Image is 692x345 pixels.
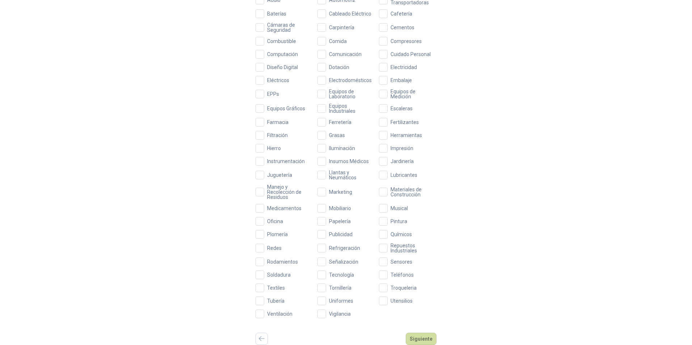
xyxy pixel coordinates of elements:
span: Redes [264,246,284,251]
span: Vigilancia [326,311,354,316]
span: Baterías [264,11,289,16]
span: Ventilación [264,311,295,316]
span: Equipos de Laboratorio [326,89,375,99]
span: Tornillería [326,285,354,290]
span: Publicidad [326,232,355,237]
span: Hierro [264,146,284,151]
span: Oficina [264,219,286,224]
span: Embalaje [388,78,415,83]
span: Eléctricos [264,78,292,83]
span: Dotación [326,65,352,70]
span: Instrumentación [264,159,308,164]
span: Cafetería [388,11,415,16]
span: Rodamientos [264,259,301,264]
span: Cementos [388,25,417,30]
span: Combustible [264,39,299,44]
span: Electricidad [388,65,420,70]
span: Farmacia [264,120,291,125]
span: Lubricantes [388,172,420,178]
span: Equipos Gráficos [264,106,308,111]
span: Carpintería [326,25,357,30]
span: Jardinería [388,159,417,164]
span: Fertilizantes [388,120,422,125]
span: Escaleras [388,106,415,111]
span: Señalización [326,259,361,264]
span: Musical [388,206,411,211]
span: Tubería [264,298,287,303]
span: Diseño Digital [264,65,301,70]
span: Plomería [264,232,291,237]
span: Cuidado Personal [388,52,434,57]
span: Equipos Industriales [326,103,375,114]
span: Repuestos Industriales [388,243,436,253]
span: Cableado Eléctrico [326,11,374,16]
span: Iluminación [326,146,358,151]
span: Comunicación [326,52,364,57]
span: Grasas [326,133,348,138]
span: Computación [264,52,301,57]
span: Marketing [326,189,355,195]
span: Químicos [388,232,415,237]
span: Sensores [388,259,415,264]
span: Mobiliario [326,206,354,211]
span: Papelería [326,219,354,224]
span: Pintura [388,219,410,224]
span: Utensilios [388,298,415,303]
span: Electrodomésticos [326,78,375,83]
span: Impresión [388,146,416,151]
span: Teléfonos [388,272,417,277]
span: Refrigeración [326,246,363,251]
span: Juguetería [264,172,295,178]
span: Materiales de Construcción [388,187,436,197]
span: Insumos Médicos [326,159,372,164]
button: Siguiente [406,333,436,345]
span: Equipos de Medición [388,89,436,99]
span: Soldadura [264,272,294,277]
span: Medicamentos [264,206,304,211]
span: Ferretería [326,120,354,125]
span: Compresores [388,39,425,44]
span: Llantas y Neumáticos [326,170,375,180]
span: Comida [326,39,350,44]
span: Tecnología [326,272,357,277]
span: Manejo y Recolección de Residuos [264,184,313,200]
span: Uniformes [326,298,356,303]
span: EPPs [264,91,282,97]
span: Filtración [264,133,291,138]
span: Troqueleria [388,285,419,290]
span: Textiles [264,285,288,290]
span: Herramientas [388,133,425,138]
span: Cámaras de Seguridad [264,22,313,33]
